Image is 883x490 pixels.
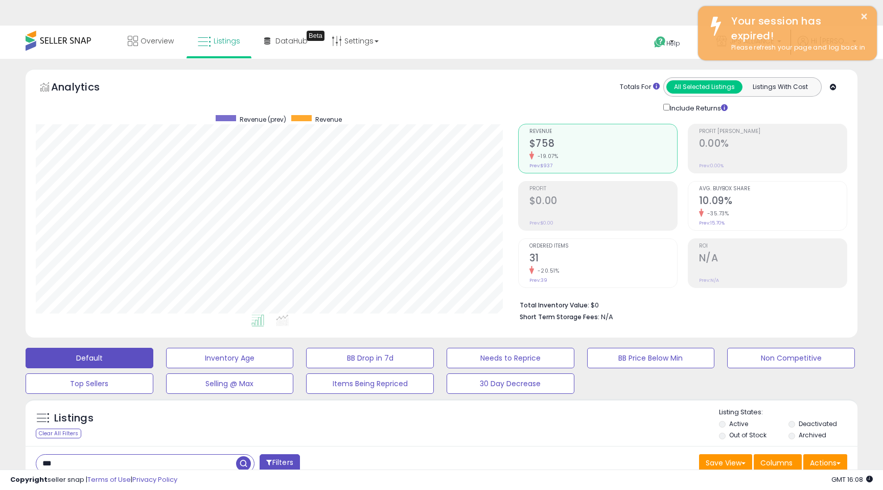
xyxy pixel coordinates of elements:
[260,454,299,472] button: Filters
[727,348,855,368] button: Non Competitive
[529,220,553,226] small: Prev: $0.00
[666,39,680,48] span: Help
[601,312,613,322] span: N/A
[520,298,840,310] li: $0
[646,28,700,59] a: Help
[654,36,666,49] i: Get Help
[699,243,847,249] span: ROI
[307,31,324,41] div: Tooltip anchor
[724,43,869,53] div: Please refresh your page and log back in
[529,252,677,266] h2: 31
[656,102,740,114] div: Include Returns
[666,80,742,94] button: All Selected Listings
[324,26,386,56] a: Settings
[529,195,677,209] h2: $0.00
[51,80,120,97] h5: Analytics
[729,431,766,439] label: Out of Stock
[315,115,342,124] span: Revenue
[447,348,574,368] button: Needs to Reprice
[831,475,873,484] span: 2025-10-11 16:08 GMT
[699,138,847,151] h2: 0.00%
[534,152,559,160] small: -19.07%
[306,348,434,368] button: BB Drop in 7d
[275,36,308,46] span: DataHub
[141,36,174,46] span: Overview
[754,454,802,472] button: Columns
[699,186,847,192] span: Avg. Buybox Share
[699,129,847,135] span: Profit [PERSON_NAME]
[120,26,181,56] a: Overview
[166,348,294,368] button: Inventory Age
[54,411,94,426] h5: Listings
[26,348,153,368] button: Default
[587,348,715,368] button: BB Price Below Min
[190,26,248,56] a: Listings
[10,475,177,485] div: seller snap | |
[699,252,847,266] h2: N/A
[520,313,599,321] b: Short Term Storage Fees:
[534,267,560,275] small: -20.51%
[699,277,719,283] small: Prev: N/A
[719,408,857,417] p: Listing States:
[529,138,677,151] h2: $758
[87,475,131,484] a: Terms of Use
[257,26,315,56] a: DataHub
[132,475,177,484] a: Privacy Policy
[10,475,48,484] strong: Copyright
[742,80,818,94] button: Listings With Cost
[760,458,793,468] span: Columns
[520,301,589,309] b: Total Inventory Value:
[240,115,286,124] span: Revenue (prev)
[699,163,724,169] small: Prev: 0.00%
[26,373,153,394] button: Top Sellers
[699,195,847,209] h2: 10.09%
[729,419,748,428] label: Active
[529,243,677,249] span: Ordered Items
[704,210,729,217] small: -35.73%
[803,454,847,472] button: Actions
[447,373,574,394] button: 30 Day Decrease
[620,82,660,92] div: Totals For
[36,429,81,438] div: Clear All Filters
[214,36,240,46] span: Listings
[529,129,677,135] span: Revenue
[529,186,677,192] span: Profit
[529,277,547,283] small: Prev: 39
[799,419,837,428] label: Deactivated
[166,373,294,394] button: Selling @ Max
[699,454,752,472] button: Save View
[529,163,552,169] small: Prev: $937
[306,373,434,394] button: Items Being Repriced
[699,220,725,226] small: Prev: 15.70%
[799,431,826,439] label: Archived
[724,14,869,43] div: Your session has expired!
